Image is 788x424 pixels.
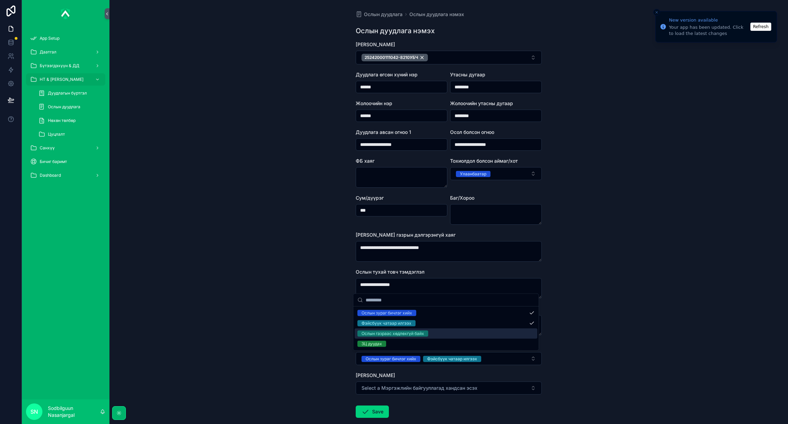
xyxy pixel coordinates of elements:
span: Нөхөн төлбөр [48,118,76,123]
div: Улаанбаатар [460,171,486,177]
button: Save [356,406,389,418]
button: Unselect OSLYN_ZURAG_BICHLEG_HIYH [362,355,420,362]
div: Ослын зураг бичлэг хийх [366,356,416,362]
div: Фэйсбүүк чатаар илгээх [427,356,477,362]
div: Suggestions [353,307,539,350]
span: Жолоочийн утасны дугаар [450,100,513,106]
span: Даатгал [40,49,56,55]
button: Select Button [356,51,542,64]
button: Refresh [750,23,771,31]
span: [PERSON_NAME] [356,41,395,47]
span: НТ & [PERSON_NAME] [40,77,83,82]
span: Утасны дугаар [450,72,485,77]
div: Your app has been updated. Click to load the latest changes [669,24,748,37]
div: New version available [669,17,748,24]
span: Дуудлага авсан огноо 1 [356,129,411,135]
span: [PERSON_NAME] газрын дэлгэрэнгүй хаяг [356,232,456,238]
span: [PERSON_NAME] [356,372,395,378]
h1: Ослын дуудлага нэмэх [356,26,435,36]
p: Sodbilguun Nasanjargal [48,405,100,419]
a: App Setup [26,32,105,45]
button: Unselect 3559 [362,54,428,61]
span: SN [30,408,38,416]
span: Сум/дүүрэг [356,195,384,201]
span: Бичиг баримт [40,159,67,164]
a: Бүтээгдэхүүн & ДД [26,60,105,72]
button: Select Button [356,382,542,395]
div: Фэйсбүүк чатаар илгээх [362,320,411,326]
span: Цуцлалт [48,132,65,137]
span: Ослын тухай товч тэмдэглэл [356,269,424,275]
div: scrollable content [22,27,109,190]
button: Select Button [356,352,542,365]
a: Санхүү [26,142,105,154]
span: Бүтээгдэхүүн & ДД [40,63,79,68]
a: Бичиг баримт [26,155,105,168]
div: ЗЦ дуудах [362,341,382,347]
span: 25242000111042-8210УБЧ [365,55,418,60]
span: Санхүү [40,145,55,151]
button: Select Button [450,167,542,180]
span: Select a Мэргэжлийн байгууллагад хандсан эсэх [362,385,477,391]
span: Тохиолдол болсон аймаг/хот [450,158,518,164]
button: Unselect FEYSBUUK_CHATAAR_ILGEEH [423,355,481,362]
a: НТ & [PERSON_NAME] [26,73,105,86]
a: Ослын дуудлага [356,11,403,18]
div: Ослын зураг бичлэг хийх [362,310,412,316]
span: ФБ хаяг [356,158,375,164]
span: Дуудлага өгсөн хүний нэр [356,72,418,77]
button: Close toast [653,9,660,16]
a: Даатгал [26,46,105,58]
a: Цуцлалт [34,128,105,140]
a: Дуудлагын бүртгэл [34,87,105,99]
div: Ослын газраас хөдлөхгүй байх [362,331,424,337]
span: Ослын дуудлага [364,11,403,18]
span: Жолоочийн нэр [356,100,392,106]
span: Ослын дуудлага [48,104,80,110]
a: Ослын дуудлага [34,101,105,113]
span: Дуудлагын бүртгэл [48,90,87,96]
span: Осол болсон огноо [450,129,494,135]
a: Dashboard [26,169,105,182]
img: App logo [61,8,70,19]
span: Dashboard [40,173,61,178]
span: Баг/Хороо [450,195,474,201]
span: App Setup [40,36,60,41]
a: Ослын дуудлага нэмэх [409,11,464,18]
a: Нөхөн төлбөр [34,114,105,127]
